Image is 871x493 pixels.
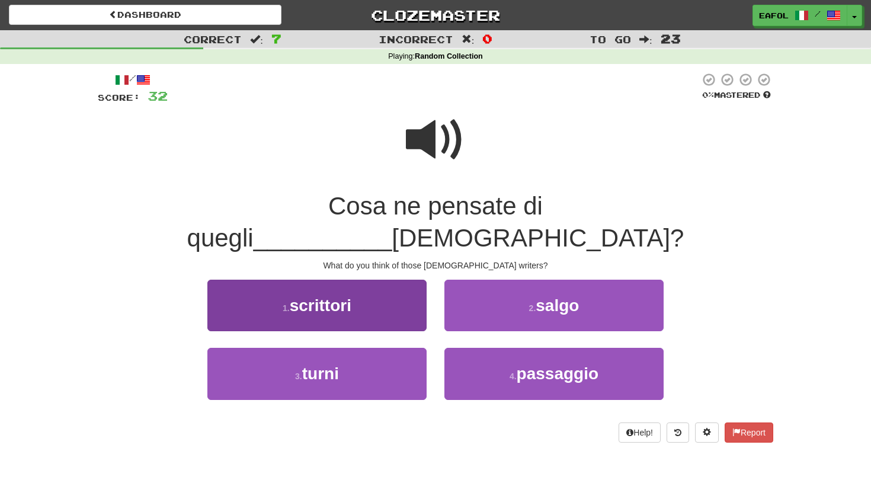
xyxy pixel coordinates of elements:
[752,5,847,26] a: eafol /
[725,422,773,443] button: Report
[148,88,168,103] span: 32
[444,348,664,399] button: 4.passaggio
[187,192,543,252] span: Cosa ne pensate di quegli
[207,280,427,331] button: 1.scrittori
[590,33,631,45] span: To go
[529,303,536,313] small: 2 .
[295,372,302,381] small: 3 .
[415,52,483,60] strong: Random Collection
[98,72,168,87] div: /
[98,92,140,103] span: Score:
[254,224,392,252] span: __________
[661,31,681,46] span: 23
[98,260,773,271] div: What do you think of those [DEMOGRAPHIC_DATA] writers?
[759,10,789,21] span: eafol
[510,372,517,381] small: 4 .
[207,348,427,399] button: 3.turni
[302,364,339,383] span: turni
[392,224,684,252] span: [DEMOGRAPHIC_DATA]?
[667,422,689,443] button: Round history (alt+y)
[619,422,661,443] button: Help!
[700,90,773,101] div: Mastered
[379,33,453,45] span: Incorrect
[283,303,290,313] small: 1 .
[250,34,263,44] span: :
[290,296,351,315] span: scrittori
[536,296,579,315] span: salgo
[444,280,664,331] button: 2.salgo
[517,364,598,383] span: passaggio
[639,34,652,44] span: :
[702,90,714,100] span: 0 %
[184,33,242,45] span: Correct
[9,5,281,25] a: Dashboard
[462,34,475,44] span: :
[271,31,281,46] span: 7
[299,5,572,25] a: Clozemaster
[815,9,821,18] span: /
[482,31,492,46] span: 0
